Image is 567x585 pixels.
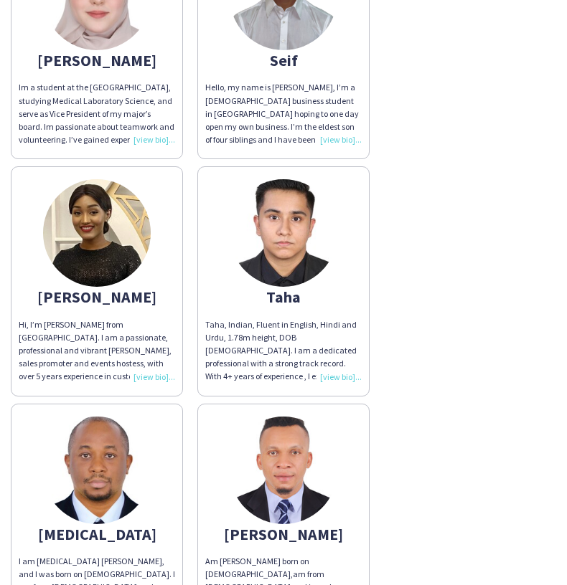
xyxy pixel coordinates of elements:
[205,318,362,384] div: Taha, Indian, Fluent in English, Hindi and Urdu, 1.78m height, DOB [DEMOGRAPHIC_DATA]. I am a ded...
[230,179,337,287] img: thumb-6551f1bb68588.jpg
[19,290,175,303] div: [PERSON_NAME]
[205,290,362,303] div: Taha
[43,417,151,524] img: thumb-67764d7b86ff5.jpg
[19,54,175,67] div: [PERSON_NAME]
[19,528,175,541] div: [MEDICAL_DATA]
[19,318,175,384] div: Hi, I’m [PERSON_NAME] from [GEOGRAPHIC_DATA]. I am a passionate, professional and vibrant [PERSON...
[205,81,362,146] div: Hello, my name is [PERSON_NAME], I’m a [DEMOGRAPHIC_DATA] business student in [GEOGRAPHIC_DATA] h...
[205,528,362,541] div: [PERSON_NAME]
[205,54,362,67] div: Seif
[19,81,175,146] div: Im a student at the [GEOGRAPHIC_DATA], studying Medical Laboratory Science, and serve as Vice Pre...
[43,179,151,287] img: thumb-6792819cd8444.jpeg
[230,417,337,524] img: thumb-65b5ff6fabdf3.jpg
